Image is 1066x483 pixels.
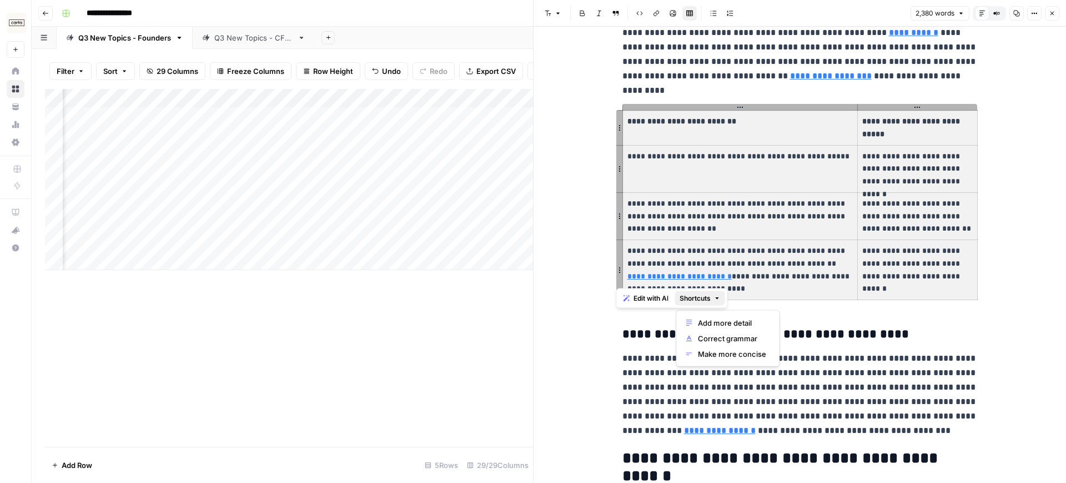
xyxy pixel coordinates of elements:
button: Filter [49,62,92,80]
span: Shortcuts [680,293,711,303]
button: Row Height [296,62,360,80]
button: What's new? [7,221,24,239]
a: Settings [7,133,24,151]
span: Add Row [62,460,92,471]
span: Row Height [313,66,353,77]
button: Edit with AI [619,291,673,306]
span: 2,380 words [916,8,954,18]
span: Make more concise [698,348,766,360]
button: Sort [96,62,135,80]
span: 29 Columns [157,66,198,77]
div: 5 Rows [420,456,462,474]
button: 2,380 words [911,6,969,21]
a: AirOps Academy [7,203,24,221]
img: Carta Logo [7,13,27,33]
span: Export CSV [476,66,516,77]
span: Freeze Columns [227,66,284,77]
a: Q3 New Topics - CFOs [193,27,315,49]
a: Your Data [7,98,24,116]
div: 29/29 Columns [462,456,533,474]
button: Undo [365,62,408,80]
button: Export CSV [459,62,523,80]
a: Home [7,62,24,80]
button: Shortcuts [675,291,725,306]
button: 29 Columns [139,62,205,80]
a: Browse [7,80,24,98]
a: Usage [7,116,24,133]
button: Help + Support [7,239,24,257]
button: Redo [413,62,455,80]
span: Sort [103,66,118,77]
div: What's new? [7,222,24,238]
span: Add more detail [698,317,766,328]
span: Correct grammar [698,333,766,344]
span: Redo [430,66,447,77]
div: Q3 New Topics - Founders [78,32,171,43]
a: Q3 New Topics - Founders [57,27,193,49]
button: Freeze Columns [210,62,291,80]
button: Workspace: Carta [7,9,24,37]
span: Undo [382,66,401,77]
div: Shortcuts [676,310,780,367]
div: Q3 New Topics - CFOs [214,32,293,43]
span: Filter [57,66,74,77]
button: Add Row [45,456,99,474]
span: Edit with AI [633,293,668,303]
